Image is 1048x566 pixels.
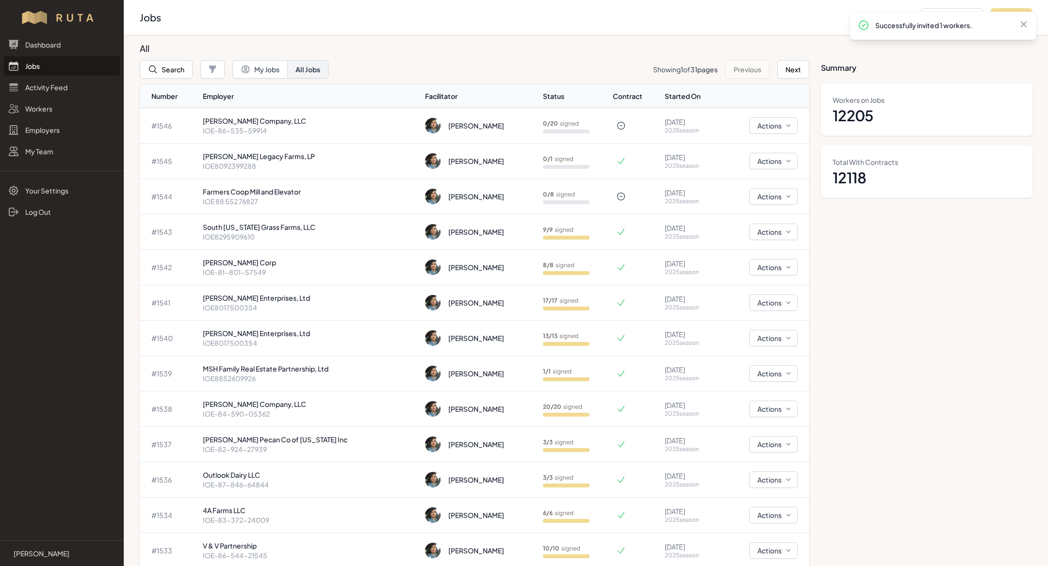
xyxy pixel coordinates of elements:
div: [PERSON_NAME] [448,192,504,201]
p: 2025 season [665,162,716,170]
p: [DATE] [665,152,716,162]
button: Next [777,60,809,79]
th: Status [539,84,613,108]
div: [PERSON_NAME] [448,404,504,414]
p: V & V Partnership [203,541,418,550]
p: 2025 season [665,516,716,524]
b: 3 / 3 [543,438,553,446]
p: 2025 season [665,445,716,453]
p: MSH Family Real Estate Partnership, Ltd [203,364,418,373]
p: South [US_STATE] Grass Farms, LLC [203,222,418,232]
b: 0 / 8 [543,191,554,198]
td: # 1536 [140,462,199,498]
p: [PERSON_NAME] Legacy Farms, LP [203,151,418,161]
dd: 12118 [833,169,1021,186]
div: [PERSON_NAME] [448,475,504,485]
button: Actions [749,117,798,134]
button: Actions [749,471,798,488]
p: [DATE] [665,117,716,127]
td: # 1537 [140,427,199,462]
p: IOE8852609926 [203,373,418,383]
p: IOE-83-372-24009 [203,515,418,525]
p: [DATE] [665,365,716,374]
p: signed [543,474,573,482]
th: Contract [612,84,661,108]
button: Actions [749,224,798,240]
p: signed [543,297,578,305]
b: 6 / 6 [543,509,553,517]
button: Actions [749,401,798,417]
div: [PERSON_NAME] [448,298,504,307]
p: signed [543,545,580,552]
button: All Jobs [287,60,328,79]
td: # 1541 [140,285,199,321]
button: Add Job [991,8,1032,27]
p: [PERSON_NAME] Company, LLC [203,399,418,409]
p: IOE8295909610 [203,232,418,242]
p: IOE-82-924-27939 [203,444,418,454]
p: 2025 season [665,481,716,488]
p: 2025 season [665,374,716,382]
p: signed [543,368,572,375]
td: # 1544 [140,179,199,214]
button: Search [140,60,193,79]
p: [PERSON_NAME] Corp [203,258,418,267]
p: IOE-86-544-21545 [203,550,418,560]
p: [DATE] [665,436,716,445]
td: # 1546 [140,108,199,144]
div: [PERSON_NAME] [448,156,504,166]
dt: Workers on Jobs [833,95,1021,105]
p: [DATE] [665,506,716,516]
button: Actions [749,542,798,559]
p: signed [543,120,579,128]
p: 2025 season [665,197,716,205]
p: 2025 season [665,339,716,347]
a: Log Out [4,202,120,222]
th: Started On [661,84,720,108]
p: IOE-81-801-57549 [203,267,418,277]
button: Actions [749,153,798,169]
button: Actions [749,330,798,346]
b: 20 / 20 [543,403,561,410]
b: 10 / 10 [543,545,559,552]
b: 17 / 17 [543,297,557,304]
a: [PERSON_NAME] [8,549,116,558]
p: [DATE] [665,400,716,410]
p: IOE8017500354 [203,303,418,312]
td: # 1543 [140,214,199,250]
p: 2025 season [665,127,716,134]
b: 3 / 3 [543,474,553,481]
b: 1 / 1 [543,368,551,375]
p: 4A Farms LLC [203,505,418,515]
th: Number [140,84,199,108]
nav: Pagination [653,60,809,79]
p: Outlook Dairy LLC [203,470,418,480]
td: # 1540 [140,321,199,356]
td: # 1538 [140,391,199,427]
b: 0 / 20 [543,120,558,127]
span: 31 pages [690,65,718,74]
a: Activity Feed [4,78,120,97]
p: signed [543,403,582,411]
p: 2025 season [665,410,716,418]
h3: All [140,43,802,54]
div: [PERSON_NAME] [448,510,504,520]
b: 9 / 9 [543,226,553,233]
button: Actions [749,259,798,275]
p: [PERSON_NAME] Company, LLC [203,116,418,126]
p: signed [543,509,573,517]
p: [DATE] [665,259,716,268]
a: Workers [4,99,120,118]
p: [PERSON_NAME] [14,549,69,558]
p: IOE8017500354 [203,338,418,348]
button: My Jobs [232,60,288,79]
p: [DATE] [665,542,716,551]
div: [PERSON_NAME] [448,333,504,343]
p: 2025 season [665,233,716,241]
a: Jobs [4,56,120,76]
p: [PERSON_NAME] Pecan Co of [US_STATE] Inc [203,435,418,444]
td: # 1542 [140,250,199,285]
a: My Team [4,142,120,161]
h3: Summary [821,43,1032,74]
button: Actions [749,294,798,311]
